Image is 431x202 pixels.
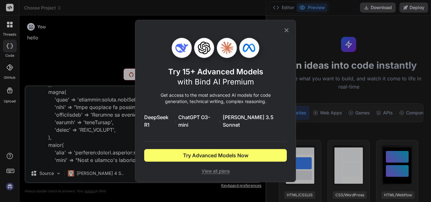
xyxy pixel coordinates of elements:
span: [PERSON_NAME] 3.5 Sonnet [223,113,287,129]
span: • [219,117,221,125]
p: Get access to the most advanced AI models for code generation, technical writing, complex reasoning. [144,92,287,105]
span: Try Advanced Models Now [183,152,248,159]
span: DeepSeek R1 [144,113,173,129]
span: View all plans [144,168,287,174]
h1: Try 15+ Advanced Models [168,67,263,87]
span: • [174,117,177,125]
span: with Bind AI Premium [177,77,254,86]
button: Try Advanced Models Now [144,149,287,162]
span: ChatGPT O3-mini [178,113,217,129]
img: Deepseek [175,42,188,54]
